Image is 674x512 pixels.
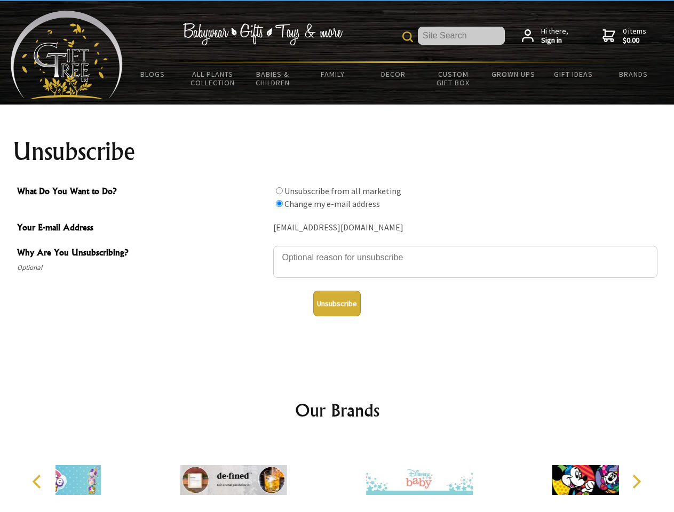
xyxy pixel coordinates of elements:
input: What Do You Want to Do? [276,200,283,207]
span: Why Are You Unsubscribing? [17,246,268,261]
a: Hi there,Sign in [522,27,568,45]
a: Family [303,63,363,85]
a: 0 items$0.00 [602,27,646,45]
h1: Unsubscribe [13,139,662,164]
a: Grown Ups [483,63,543,85]
input: What Do You Want to Do? [276,187,283,194]
textarea: Why Are You Unsubscribing? [273,246,657,278]
a: Gift Ideas [543,63,604,85]
span: 0 items [623,26,646,45]
a: Custom Gift Box [423,63,483,94]
strong: $0.00 [623,36,646,45]
span: Optional [17,261,268,274]
span: Hi there, [541,27,568,45]
span: What Do You Want to Do? [17,185,268,200]
div: [EMAIL_ADDRESS][DOMAIN_NAME] [273,220,657,236]
img: Babywear - Gifts - Toys & more [183,23,343,45]
button: Next [624,470,648,493]
img: Babyware - Gifts - Toys and more... [11,11,123,99]
a: Brands [604,63,664,85]
label: Change my e-mail address [284,198,380,209]
a: Decor [363,63,423,85]
a: Babies & Children [243,63,303,94]
button: Unsubscribe [313,291,361,316]
h2: Our Brands [21,397,653,423]
img: product search [402,31,413,42]
a: BLOGS [123,63,183,85]
label: Unsubscribe from all marketing [284,186,401,196]
a: All Plants Collection [183,63,243,94]
button: Previous [27,470,50,493]
span: Your E-mail Address [17,221,268,236]
input: Site Search [418,27,505,45]
strong: Sign in [541,36,568,45]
